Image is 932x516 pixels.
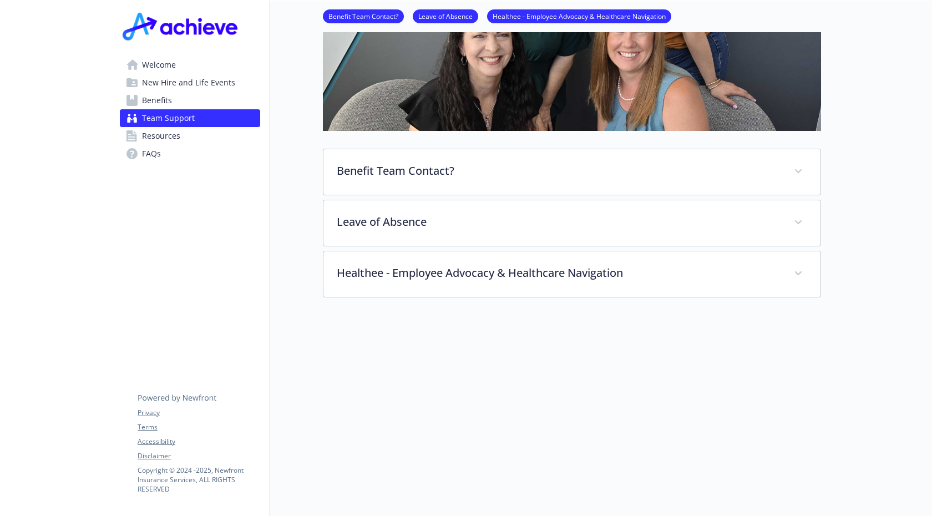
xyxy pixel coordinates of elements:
a: Team Support [120,109,260,127]
p: Healthee - Employee Advocacy & Healthcare Navigation [337,265,781,281]
p: Leave of Absence [337,214,781,230]
span: Welcome [142,56,176,74]
span: FAQs [142,145,161,163]
div: Benefit Team Contact? [323,149,820,195]
a: Leave of Absence [413,11,478,21]
span: Resources [142,127,180,145]
a: Benefit Team Contact? [323,11,404,21]
p: Copyright © 2024 - 2025 , Newfront Insurance Services, ALL RIGHTS RESERVED [138,466,260,494]
a: Terms [138,422,260,432]
span: Team Support [142,109,195,127]
a: FAQs [120,145,260,163]
a: New Hire and Life Events [120,74,260,92]
a: Healthee - Employee Advocacy & Healthcare Navigation [487,11,671,21]
a: Welcome [120,56,260,74]
div: Leave of Absence [323,200,820,246]
a: Resources [120,127,260,145]
span: New Hire and Life Events [142,74,235,92]
p: Benefit Team Contact? [337,163,781,179]
span: Benefits [142,92,172,109]
a: Accessibility [138,437,260,447]
a: Benefits [120,92,260,109]
div: Healthee - Employee Advocacy & Healthcare Navigation [323,251,820,297]
a: Disclaimer [138,451,260,461]
a: Privacy [138,408,260,418]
